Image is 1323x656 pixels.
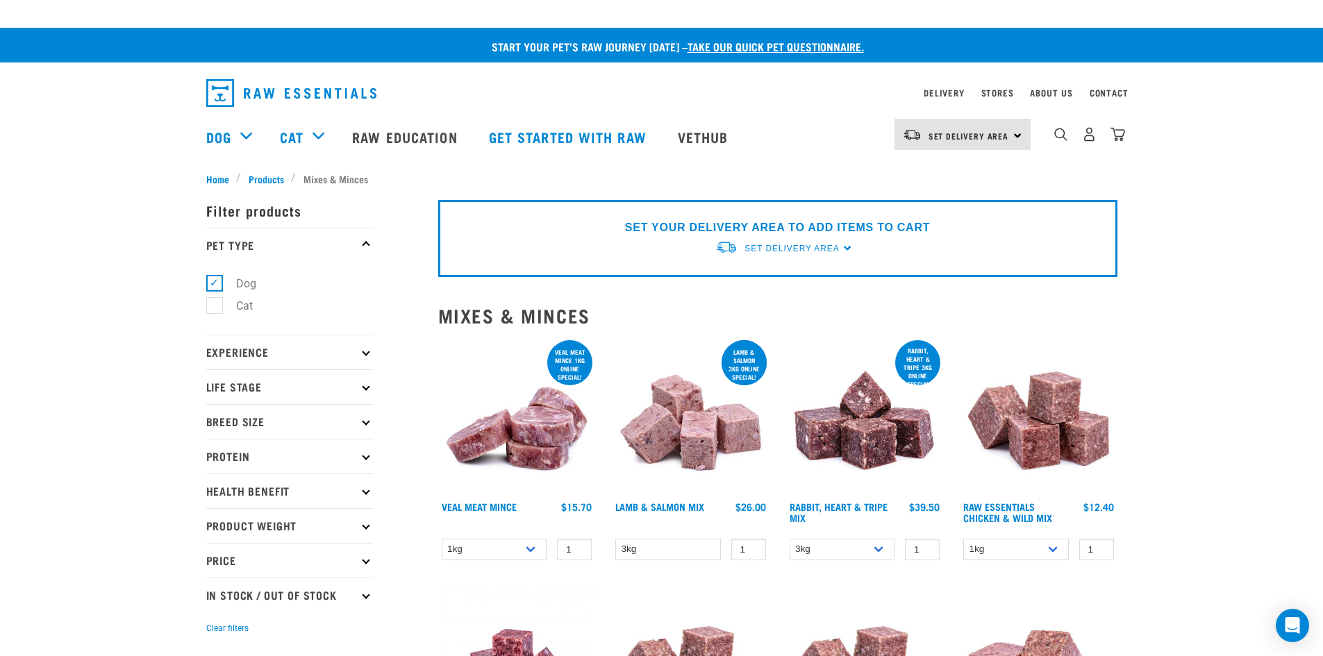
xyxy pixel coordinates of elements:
input: 1 [1079,539,1114,560]
a: Raw Education [338,109,474,165]
img: 1029 Lamb Salmon Mix 01 [612,337,769,495]
button: Clear filters [206,622,249,634]
h2: Mixes & Minces [438,305,1117,326]
a: Lamb & Salmon Mix [615,504,704,509]
input: 1 [557,539,592,560]
div: Open Intercom Messenger [1276,609,1309,642]
p: In Stock / Out Of Stock [206,578,373,612]
div: $12.40 [1083,501,1114,512]
p: SET YOUR DELIVERY AREA TO ADD ITEMS TO CART [625,219,930,236]
div: Veal Meat mince 1kg online special! [547,342,592,387]
a: Home [206,171,237,186]
p: Breed Size [206,404,373,439]
img: user.png [1082,127,1097,142]
a: Stores [981,90,1014,95]
label: Dog [214,275,262,292]
nav: dropdown navigation [195,74,1129,112]
a: Get started with Raw [475,109,664,165]
p: Health Benefit [206,473,373,508]
p: Life Stage [206,369,373,404]
img: home-icon@2x.png [1110,127,1125,142]
img: 1175 Rabbit Heart Tripe Mix 01 [786,337,944,495]
p: Filter products [206,193,373,228]
p: Experience [206,335,373,369]
span: Set Delivery Area [744,244,839,253]
img: van-moving.png [715,240,738,255]
a: Contact [1090,90,1129,95]
div: $15.70 [561,501,592,512]
a: Raw Essentials Chicken & Wild Mix [963,504,1052,520]
a: Cat [280,126,303,147]
p: Protein [206,439,373,473]
span: Products [249,171,284,186]
img: home-icon-1@2x.png [1054,128,1067,141]
div: Rabbit, Heart & Tripe 3kg online special [895,340,940,394]
a: About Us [1030,90,1072,95]
p: Pet Type [206,228,373,262]
a: Dog [206,126,231,147]
a: Products [241,171,291,186]
a: Delivery [924,90,964,95]
img: van-moving.png [903,128,922,141]
a: take our quick pet questionnaire. [688,43,864,49]
a: Veal Meat Mince [442,504,517,509]
a: Rabbit, Heart & Tripe Mix [790,504,888,520]
a: Vethub [664,109,746,165]
p: Product Weight [206,508,373,543]
img: 1160 Veal Meat Mince Medallions 01 [438,337,596,495]
div: $39.50 [909,501,940,512]
img: Pile Of Cubed Chicken Wild Meat Mix [960,337,1117,495]
input: 1 [731,539,766,560]
img: Raw Essentials Logo [206,79,376,107]
div: Lamb & Salmon 3kg online special! [722,342,767,387]
label: Cat [214,297,258,314]
p: Price [206,543,373,578]
span: Set Delivery Area [929,133,1009,138]
input: 1 [905,539,940,560]
nav: breadcrumbs [206,171,1117,186]
div: $26.00 [735,501,766,512]
span: Home [206,171,229,186]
